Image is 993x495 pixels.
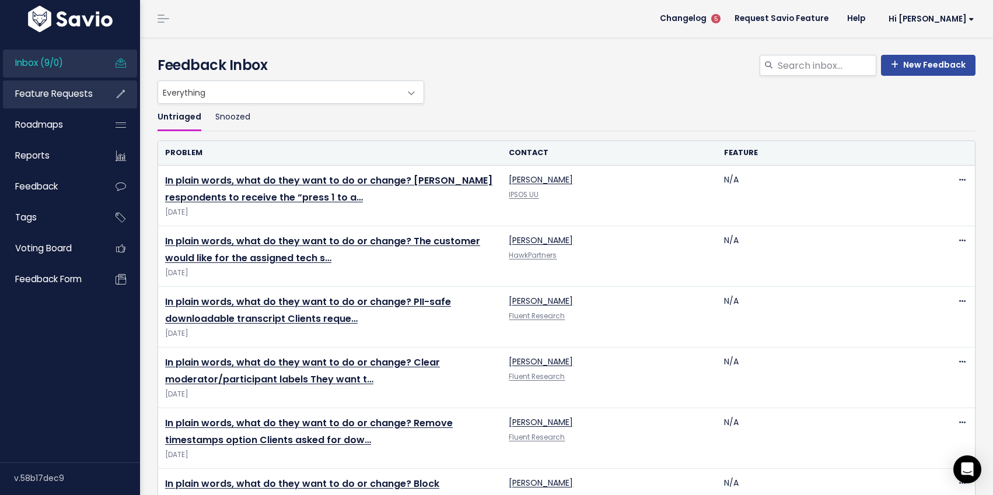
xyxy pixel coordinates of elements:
a: Feedback [3,173,97,200]
a: Inbox (9/0) [3,50,97,76]
a: In plain words, what do they want to do or change? Remove timestamps option Clients asked for dow… [165,416,453,447]
a: Feedback form [3,266,97,293]
td: N/A [717,347,932,408]
a: In plain words, what do they want to do or change? PII-safe downloadable transcript Clients reque… [165,295,451,325]
span: Roadmaps [15,118,63,131]
a: In plain words, what do they want to do or change? [PERSON_NAME] respondents to receive the “pres... [165,174,492,204]
a: Snoozed [215,104,250,131]
span: Voting Board [15,242,72,254]
td: N/A [717,287,932,347]
a: Tags [3,204,97,231]
span: Changelog [660,15,707,23]
span: Tags [15,211,37,223]
a: IPSOS UU [509,190,539,199]
a: [PERSON_NAME] [509,477,573,489]
span: Feedback form [15,273,82,285]
a: [PERSON_NAME] [509,234,573,246]
a: Roadmaps [3,111,97,138]
th: Contact [502,141,716,165]
div: v.58b17dec9 [14,463,140,493]
span: [DATE] [165,388,495,401]
span: 5 [711,14,721,23]
h4: Feedback Inbox [158,55,975,76]
a: Request Savio Feature [725,10,838,27]
td: N/A [717,408,932,469]
td: N/A [717,166,932,226]
th: Problem [158,141,502,165]
a: Reports [3,142,97,169]
span: [DATE] [165,328,495,340]
span: [DATE] [165,206,495,219]
a: [PERSON_NAME] [509,174,573,185]
a: In plain words, what do they want to do or change? The customer would like for the assigned tech s… [165,234,480,265]
span: Feature Requests [15,87,93,100]
a: Voting Board [3,235,97,262]
a: Hi [PERSON_NAME] [875,10,984,28]
span: Inbox (9/0) [15,57,63,69]
span: [DATE] [165,267,495,279]
a: Help [838,10,875,27]
a: Untriaged [158,104,201,131]
a: New Feedback [881,55,975,76]
div: Open Intercom Messenger [953,455,981,483]
input: Search inbox... [777,55,876,76]
a: Fluent Research [509,311,565,321]
a: Fluent Research [509,433,565,442]
a: In plain words, what do they want to do or change? Clear moderator/participant labels They want t… [165,356,440,386]
a: [PERSON_NAME] [509,356,573,367]
span: Everything [158,81,400,103]
a: Fluent Research [509,372,565,381]
td: N/A [717,226,932,287]
a: HawkPartners [509,251,557,260]
span: Hi [PERSON_NAME] [889,15,974,23]
th: Feature [717,141,932,165]
span: [DATE] [165,449,495,461]
ul: Filter feature requests [158,104,975,131]
a: [PERSON_NAME] [509,416,573,428]
a: [PERSON_NAME] [509,295,573,307]
span: Everything [158,80,424,104]
span: Reports [15,149,50,162]
span: Feedback [15,180,58,192]
a: Feature Requests [3,80,97,107]
img: logo-white.9d6f32f41409.svg [25,6,116,32]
